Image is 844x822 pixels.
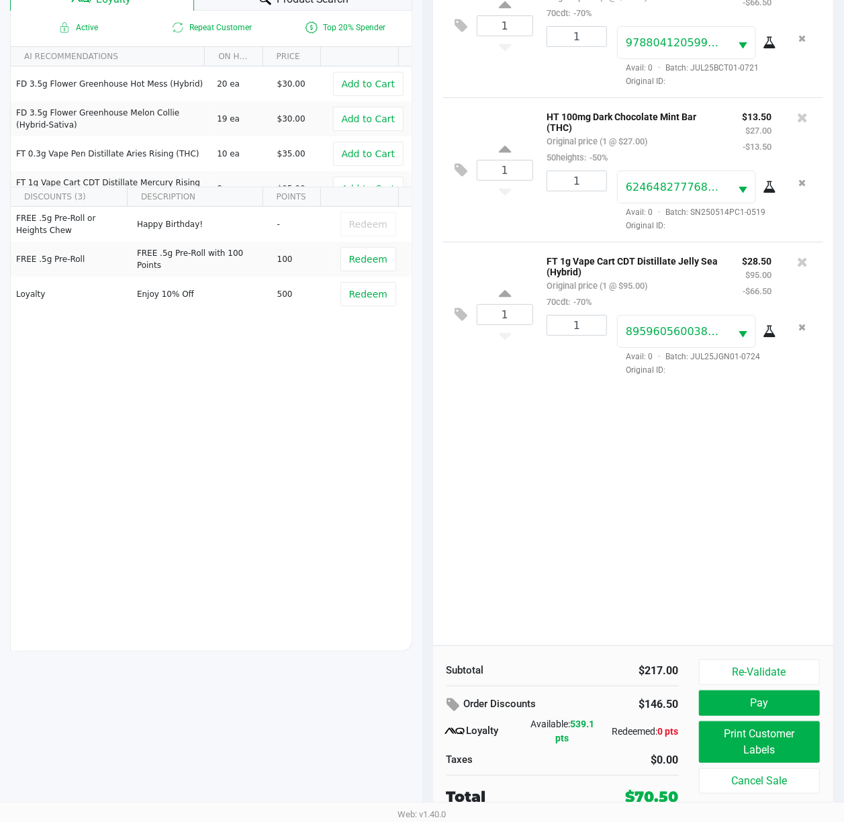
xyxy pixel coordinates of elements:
div: $70.50 [626,786,679,808]
inline-svg: Is a top 20% spender [303,19,320,36]
td: FREE .5g Pre-Roll or Heights Chew [11,207,131,242]
span: 0 pts [657,726,678,737]
span: Original ID: [617,75,771,87]
small: 70cdt: [547,8,592,18]
button: Add to Cart [333,177,404,201]
div: $217.00 [573,663,679,679]
span: Repeat Customer [144,19,278,36]
small: Original price (1 @ $95.00) [547,281,647,291]
button: Remove the package from the orderLine [794,315,812,340]
span: Active [11,19,144,36]
td: Enjoy 10% Off [131,277,271,312]
span: Original ID: [617,364,771,376]
span: · [653,208,665,217]
span: -50% [586,152,608,163]
button: Select [730,171,755,203]
span: $30.00 [277,79,306,89]
div: Data table [11,47,412,187]
span: $35.00 [277,149,306,158]
span: Add to Cart [342,113,395,124]
div: Taxes [447,752,553,768]
td: Loyalty [11,277,131,312]
td: FD 3.5g Flower Greenhouse Hot Mess (Hybrid) [11,66,211,101]
button: Select [730,27,755,58]
span: 6246482777682172 [626,181,735,193]
span: Avail: 0 Batch: JUL25BCT01-0721 [617,63,759,73]
p: $13.50 [742,108,771,122]
small: $27.00 [745,126,771,136]
span: Avail: 0 Batch: JUL25JGN01-0724 [617,352,760,361]
inline-svg: Active loyalty member [56,19,73,36]
td: 100 [271,242,331,277]
td: 10 ea [211,136,271,171]
span: Redeem [349,289,387,300]
span: -70% [570,297,592,307]
button: Redeem [340,282,396,306]
td: FD 3.5g Flower Greenhouse Melon Collie (Hybrid-Sativa) [11,101,211,136]
div: $146.50 [614,693,678,716]
td: 20 ea [211,66,271,101]
div: $0.00 [573,752,679,768]
span: 539.1 pts [555,719,594,743]
span: Original ID: [617,220,771,232]
button: Re-Validate [699,659,820,685]
span: Add to Cart [342,79,395,89]
div: Total [447,786,588,808]
th: AI RECOMMENDATIONS [11,47,204,66]
div: Available: [524,717,601,745]
p: HT 100mg Dark Chocolate Mint Bar (THC) [547,108,722,133]
span: · [653,352,665,361]
span: $30.00 [277,114,306,124]
span: Avail: 0 Batch: SN250514PC1-0519 [617,208,765,217]
span: Redeem [349,254,387,265]
td: FREE .5g Pre-Roll with 100 Points [131,242,271,277]
span: Add to Cart [342,183,395,194]
th: ON HAND [204,47,262,66]
span: Web: v1.40.0 [398,809,447,819]
small: Original price (1 @ $27.00) [547,136,647,146]
span: $95.00 [277,184,306,193]
span: -70% [570,8,592,18]
small: 70cdt: [547,297,592,307]
span: · [653,63,665,73]
span: Add to Cart [342,148,395,159]
th: POINTS [263,187,320,207]
p: FT 1g Vape Cart CDT Distillate Jelly Sea (Hybrid) [547,253,722,277]
span: 9788041205995114 [626,36,735,49]
button: Print Customer Labels [699,721,820,763]
small: -$13.50 [743,142,771,152]
th: PRICE [263,47,320,66]
td: Happy Birthday! [131,207,271,242]
td: 500 [271,277,331,312]
small: $95.00 [745,270,771,280]
div: Redeemed: [601,725,678,739]
button: Cancel Sale [699,768,820,794]
p: $28.50 [742,253,771,267]
small: 50heights: [547,152,608,163]
td: FT 1g Vape Cart CDT Distillate Mercury Rising (Hybrid) [11,171,211,206]
th: DESCRIPTION [127,187,263,207]
div: Subtotal [447,663,553,678]
td: 19 ea [211,101,271,136]
td: FREE .5g Pre-Roll [11,242,131,277]
button: Select [730,316,755,347]
div: Data table [11,187,412,409]
button: Add to Cart [333,142,404,166]
td: - [271,207,331,242]
small: -$66.50 [743,286,771,296]
button: Remove the package from the orderLine [794,171,812,195]
div: Order Discounts [447,693,595,717]
th: DISCOUNTS (3) [11,187,127,207]
button: Add to Cart [333,107,404,131]
button: Add to Cart [333,72,404,96]
div: Loyalty [447,723,524,739]
span: 8959605600381963 [626,325,735,338]
inline-svg: Is repeat customer [170,19,186,36]
button: Redeem [340,247,396,271]
span: Top 20% Spender [278,19,412,36]
button: Pay [699,690,820,716]
td: FT 0.3g Vape Pen Distillate Aries Rising (THC) [11,136,211,171]
button: Remove the package from the orderLine [794,26,812,51]
td: 8 ea [211,171,271,206]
